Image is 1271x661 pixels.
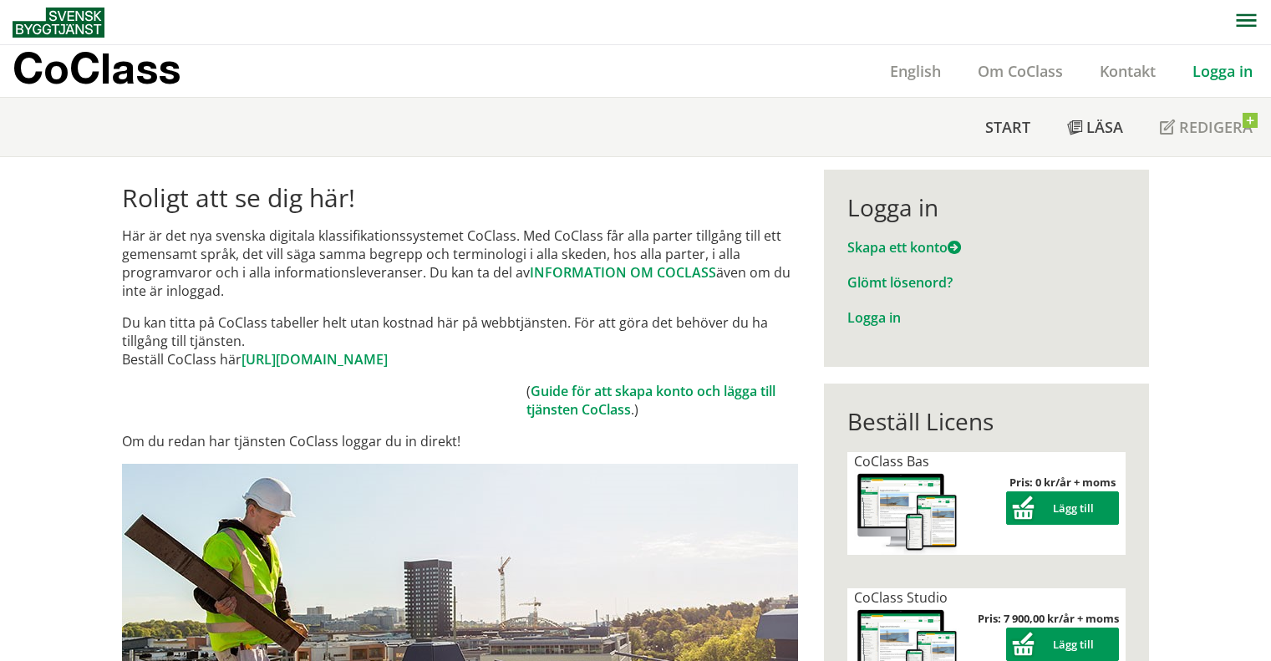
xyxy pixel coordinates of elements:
a: Start [967,98,1049,156]
button: Lägg till [1006,628,1119,661]
strong: Pris: 0 kr/år + moms [1009,475,1116,490]
span: Läsa [1086,117,1123,137]
p: Här är det nya svenska digitala klassifikationssystemet CoClass. Med CoClass får alla parter till... [122,226,798,300]
p: Om du redan har tjänsten CoClass loggar du in direkt! [122,432,798,450]
p: CoClass [13,58,180,78]
a: Glömt lösenord? [847,273,953,292]
a: Lägg till [1006,637,1119,652]
a: Kontakt [1081,61,1174,81]
p: Du kan titta på CoClass tabeller helt utan kostnad här på webbtjänsten. För att göra det behöver ... [122,313,798,369]
img: coclass-license.jpg [854,470,961,555]
a: English [872,61,959,81]
div: Logga in [847,193,1126,221]
a: CoClass [13,45,216,97]
span: Start [985,117,1030,137]
a: INFORMATION OM COCLASS [530,263,716,282]
a: Skapa ett konto [847,238,961,257]
div: Beställ Licens [847,407,1126,435]
a: Guide för att skapa konto och lägga till tjänsten CoClass [526,382,775,419]
button: Lägg till [1006,491,1119,525]
img: Svensk Byggtjänst [13,8,104,38]
span: CoClass Studio [854,588,948,607]
a: Lägg till [1006,501,1119,516]
a: Logga in [1174,61,1271,81]
td: ( .) [526,382,798,419]
span: CoClass Bas [854,452,929,470]
h1: Roligt att se dig här! [122,183,798,213]
strong: Pris: 7 900,00 kr/år + moms [978,611,1119,626]
a: [URL][DOMAIN_NAME] [241,350,388,369]
a: Logga in [847,308,901,327]
a: Om CoClass [959,61,1081,81]
a: Läsa [1049,98,1141,156]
